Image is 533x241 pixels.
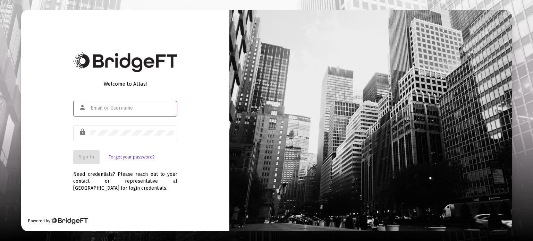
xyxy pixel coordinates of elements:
[73,150,100,164] button: Sign In
[91,105,174,111] input: Email or Username
[73,80,177,87] div: Welcome to Atlas!
[79,103,87,112] mat-icon: person
[51,217,87,224] img: Bridge Financial Technology Logo
[79,154,94,160] span: Sign In
[109,154,154,161] a: Forgot your password?
[73,164,177,192] div: Need credentials? Please reach out to your contact or representative at [GEOGRAPHIC_DATA] for log...
[79,128,87,136] mat-icon: lock
[73,52,177,72] img: Bridge Financial Technology Logo
[28,217,87,224] div: Powered by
